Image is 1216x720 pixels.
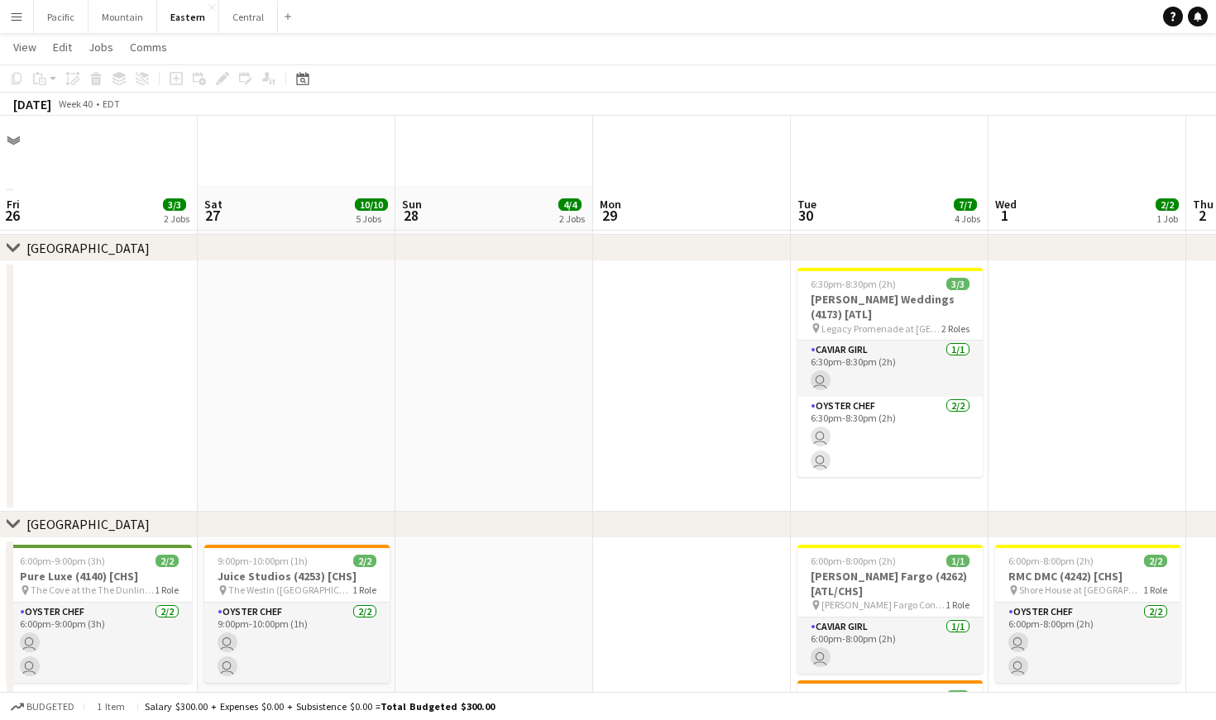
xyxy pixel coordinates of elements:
[228,584,352,596] span: The Westin ([GEOGRAPHIC_DATA], [GEOGRAPHIC_DATA])
[89,40,113,55] span: Jobs
[204,545,390,683] app-job-card: 9:00pm-10:00pm (1h)2/2Juice Studios (4253) [CHS] The Westin ([GEOGRAPHIC_DATA], [GEOGRAPHIC_DATA]...
[381,700,495,713] span: Total Budgeted $300.00
[204,569,390,584] h3: Juice Studios (4253) [CHS]
[13,40,36,55] span: View
[954,198,977,211] span: 7/7
[797,268,983,477] app-job-card: 6:30pm-8:30pm (2h)3/3[PERSON_NAME] Weddings (4173) [ATL] Legacy Promenade at [GEOGRAPHIC_DATA] S2...
[4,206,20,225] span: 26
[797,292,983,322] h3: [PERSON_NAME] Weddings (4173) [ATL]
[145,700,495,713] div: Salary $300.00 + Expenses $0.00 + Subsistence $0.00 =
[46,36,79,58] a: Edit
[89,1,157,33] button: Mountain
[955,212,980,225] div: 4 Jobs
[130,40,167,55] span: Comms
[821,598,946,611] span: [PERSON_NAME] Fargo Connections ([GEOGRAPHIC_DATA], [GEOGRAPHIC_DATA])
[1190,206,1214,225] span: 2
[31,584,155,596] span: The Cove at the The Dunlin ([PERSON_NAME][GEOGRAPHIC_DATA], [GEOGRAPHIC_DATA])
[995,197,1017,212] span: Wed
[202,206,223,225] span: 27
[1156,198,1179,211] span: 2/2
[1008,555,1094,567] span: 6:00pm-8:00pm (2h)
[995,603,1180,683] app-card-role: Oyster Chef2/26:00pm-8:00pm (2h)
[26,701,74,713] span: Budgeted
[163,198,186,211] span: 3/3
[946,278,969,290] span: 3/3
[7,569,192,584] h3: Pure Luxe (4140) [CHS]
[797,397,983,477] app-card-role: Oyster Chef2/26:30pm-8:30pm (2h)
[995,545,1180,683] app-job-card: 6:00pm-8:00pm (2h)2/2RMC DMC (4242) [CHS] Shore House at [GEOGRAPHIC_DATA] ([GEOGRAPHIC_DATA], [G...
[597,206,621,225] span: 29
[1143,584,1167,596] span: 1 Role
[795,206,816,225] span: 30
[204,603,390,683] app-card-role: Oyster Chef2/29:00pm-10:00pm (1h)
[946,555,969,567] span: 1/1
[91,700,131,713] span: 1 item
[26,240,150,256] div: [GEOGRAPHIC_DATA]
[811,690,896,703] span: 6:30pm-8:30pm (2h)
[1193,197,1214,212] span: Thu
[946,690,969,703] span: 1/1
[204,197,223,212] span: Sat
[1019,584,1143,596] span: Shore House at [GEOGRAPHIC_DATA] ([GEOGRAPHIC_DATA], [GEOGRAPHIC_DATA])
[402,197,422,212] span: Sun
[352,584,376,596] span: 1 Role
[7,36,43,58] a: View
[7,197,20,212] span: Fri
[400,206,422,225] span: 28
[600,197,621,212] span: Mon
[797,545,983,674] app-job-card: 6:00pm-8:00pm (2h)1/1[PERSON_NAME] Fargo (4262) [ATL/CHS] [PERSON_NAME] Fargo Connections ([GEOGR...
[20,555,105,567] span: 6:00pm-9:00pm (3h)
[946,598,969,611] span: 1 Role
[103,98,120,110] div: EDT
[7,545,192,683] app-job-card: 6:00pm-9:00pm (3h)2/2Pure Luxe (4140) [CHS] The Cove at the The Dunlin ([PERSON_NAME][GEOGRAPHIC_...
[353,555,376,567] span: 2/2
[941,322,969,335] span: 2 Roles
[13,96,51,112] div: [DATE]
[164,212,189,225] div: 2 Jobs
[797,617,983,674] app-card-role: Caviar Girl1/16:00pm-8:00pm (2h)
[821,322,941,335] span: Legacy Promenade at [GEOGRAPHIC_DATA] S
[34,1,89,33] button: Pacific
[26,516,150,532] div: [GEOGRAPHIC_DATA]
[558,198,582,211] span: 4/4
[797,197,816,212] span: Tue
[811,278,896,290] span: 6:30pm-8:30pm (2h)
[797,341,983,397] app-card-role: Caviar Girl1/16:30pm-8:30pm (2h)
[156,555,179,567] span: 2/2
[55,98,96,110] span: Week 40
[157,1,219,33] button: Eastern
[355,198,388,211] span: 10/10
[219,1,278,33] button: Central
[993,206,1017,225] span: 1
[53,40,72,55] span: Edit
[995,569,1180,584] h3: RMC DMC (4242) [CHS]
[811,555,896,567] span: 6:00pm-8:00pm (2h)
[155,584,179,596] span: 1 Role
[218,555,308,567] span: 9:00pm-10:00pm (1h)
[7,603,192,683] app-card-role: Oyster Chef2/26:00pm-9:00pm (3h)
[8,698,77,716] button: Budgeted
[123,36,174,58] a: Comms
[559,212,585,225] div: 2 Jobs
[82,36,120,58] a: Jobs
[356,212,387,225] div: 5 Jobs
[1144,555,1167,567] span: 2/2
[797,569,983,598] h3: [PERSON_NAME] Fargo (4262) [ATL/CHS]
[1156,212,1178,225] div: 1 Job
